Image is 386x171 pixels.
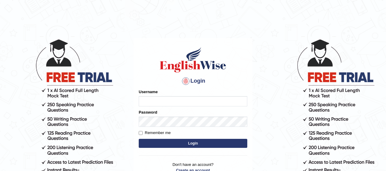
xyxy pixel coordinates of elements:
[139,130,171,136] label: Remember me
[139,89,158,95] label: Username
[159,46,227,73] img: Logo of English Wise sign in for intelligent practice with AI
[139,76,247,86] h4: Login
[139,131,143,135] input: Remember me
[139,109,157,115] label: Password
[139,139,247,148] button: Login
